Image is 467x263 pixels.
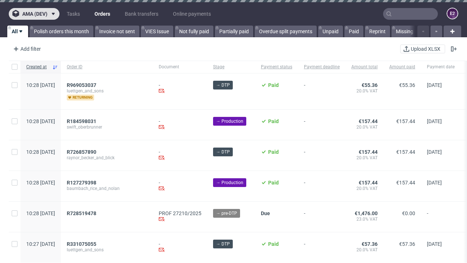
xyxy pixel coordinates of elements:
[26,210,55,216] span: 10:28 [DATE]
[427,118,442,124] span: [DATE]
[351,216,378,222] span: 23.0% VAT
[67,95,94,100] span: returning
[7,26,28,37] a: All
[67,124,147,130] span: swift_oberbrunner
[344,26,363,37] a: Paid
[26,149,55,155] span: 10:28 [DATE]
[90,8,115,20] a: Orders
[169,8,215,20] a: Online payments
[26,64,49,70] span: Created at
[95,26,139,37] a: Invoice not sent
[67,149,98,155] a: R726857890
[391,26,435,37] a: Missing invoice
[400,45,445,53] button: Upload XLSX
[304,82,340,100] span: -
[351,64,378,70] span: Amount total
[396,118,415,124] span: €157.44
[67,155,147,161] span: raynor_becker_and_blick
[159,118,201,131] div: -
[268,118,279,124] span: Paid
[351,247,378,253] span: 20.0% VAT
[268,180,279,186] span: Paid
[355,210,378,216] span: €1,476.00
[67,210,98,216] a: R728519478
[351,124,378,130] span: 20.0% VAT
[213,64,249,70] span: Stage
[67,241,98,247] a: R331075055
[159,180,201,193] div: -
[22,11,47,16] span: ama (dev)
[175,26,213,37] a: Not fully paid
[67,247,147,253] span: luettgen_and_sons
[362,82,378,88] span: €55.36
[402,210,415,216] span: €0.00
[427,64,455,70] span: Payment date
[216,118,243,125] span: → Production
[216,210,237,217] span: → pre-DTP
[67,186,147,191] span: baumbach_rice_and_nolan
[62,8,84,20] a: Tasks
[304,180,340,193] span: -
[216,241,230,247] span: → DTP
[268,82,279,88] span: Paid
[255,26,317,37] a: Overdue split payments
[141,26,173,37] a: VIES Issue
[359,118,378,124] span: €157.44
[427,210,455,223] span: -
[159,82,201,95] div: -
[216,82,230,88] span: → DTP
[427,149,442,155] span: [DATE]
[159,149,201,162] div: -
[389,64,415,70] span: Amount paid
[318,26,343,37] a: Unpaid
[67,64,147,70] span: Order ID
[26,118,55,124] span: 10:28 [DATE]
[351,88,378,94] span: 20.0% VAT
[120,8,163,20] a: Bank transfers
[304,64,340,70] span: Payment deadline
[67,180,96,186] span: R127279398
[304,210,340,223] span: -
[216,179,243,186] span: → Production
[26,82,55,88] span: 10:28 [DATE]
[30,26,93,37] a: Polish orders this month
[399,241,415,247] span: €57.36
[67,82,96,88] span: R969053037
[67,118,96,124] span: R184598031
[409,46,442,52] span: Upload XLSX
[159,210,201,216] a: PROF 27210/2025
[304,241,340,254] span: -
[67,82,98,88] a: R969053037
[159,241,201,254] div: -
[396,149,415,155] span: €157.44
[261,210,270,216] span: Due
[67,210,96,216] span: R728519478
[304,149,340,162] span: -
[399,82,415,88] span: €55.36
[10,43,42,55] div: Add filter
[67,180,98,186] a: R127279398
[216,149,230,155] span: → DTP
[427,82,442,88] span: [DATE]
[304,118,340,131] span: -
[26,180,55,186] span: 10:28 [DATE]
[351,186,378,191] span: 20.0% VAT
[447,8,458,19] figcaption: e2
[427,180,442,186] span: [DATE]
[9,8,59,20] button: ama (dev)
[268,149,279,155] span: Paid
[67,241,96,247] span: R331075055
[359,149,378,155] span: €157.44
[362,241,378,247] span: €57.36
[351,155,378,161] span: 20.0% VAT
[396,180,415,186] span: €157.44
[26,241,55,247] span: 10:27 [DATE]
[261,64,292,70] span: Payment status
[67,88,147,94] span: luettgen_and_sons
[268,241,279,247] span: Paid
[427,241,442,247] span: [DATE]
[215,26,253,37] a: Partially paid
[67,118,98,124] a: R184598031
[67,149,96,155] span: R726857890
[359,180,378,186] span: €157.44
